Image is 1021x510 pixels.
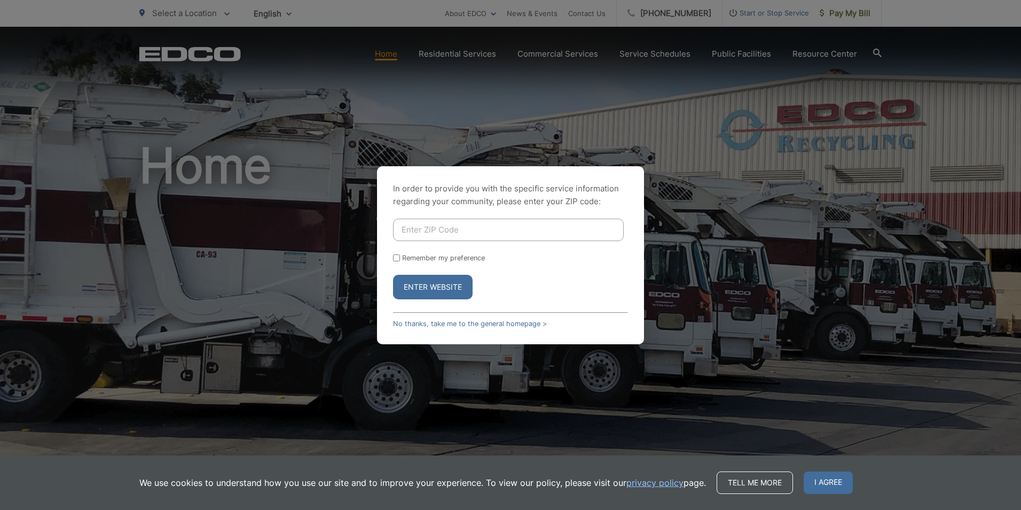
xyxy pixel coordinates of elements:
p: In order to provide you with the specific service information regarding your community, please en... [393,182,628,208]
button: Enter Website [393,275,473,299]
a: privacy policy [626,476,684,489]
a: No thanks, take me to the general homepage > [393,320,547,328]
input: Enter ZIP Code [393,219,624,241]
a: Tell me more [717,472,793,494]
span: I agree [804,472,853,494]
p: We use cookies to understand how you use our site and to improve your experience. To view our pol... [139,476,706,489]
label: Remember my preference [402,254,485,262]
